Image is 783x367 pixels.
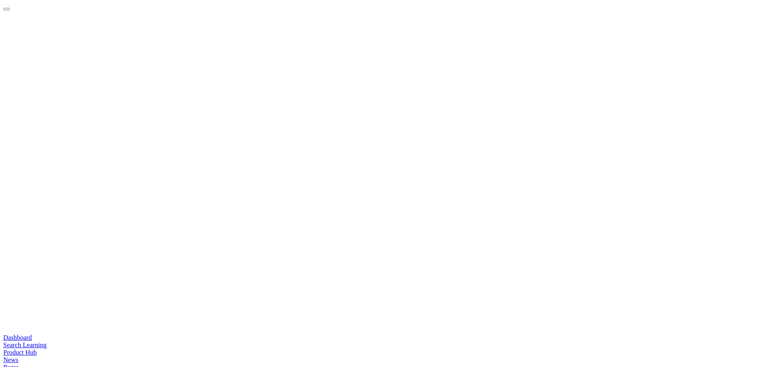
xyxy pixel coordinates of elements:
a: Trak [3,11,780,334]
a: guage-iconDashboard [3,334,780,341]
span: Product Hub [3,349,37,356]
span: News [3,356,18,363]
span: Search Learning [3,341,46,348]
a: news-iconNews [3,356,780,364]
a: car-iconProduct Hub [3,349,780,356]
span: Dashboard [3,334,32,341]
a: search-iconSearch Learning [3,341,780,349]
